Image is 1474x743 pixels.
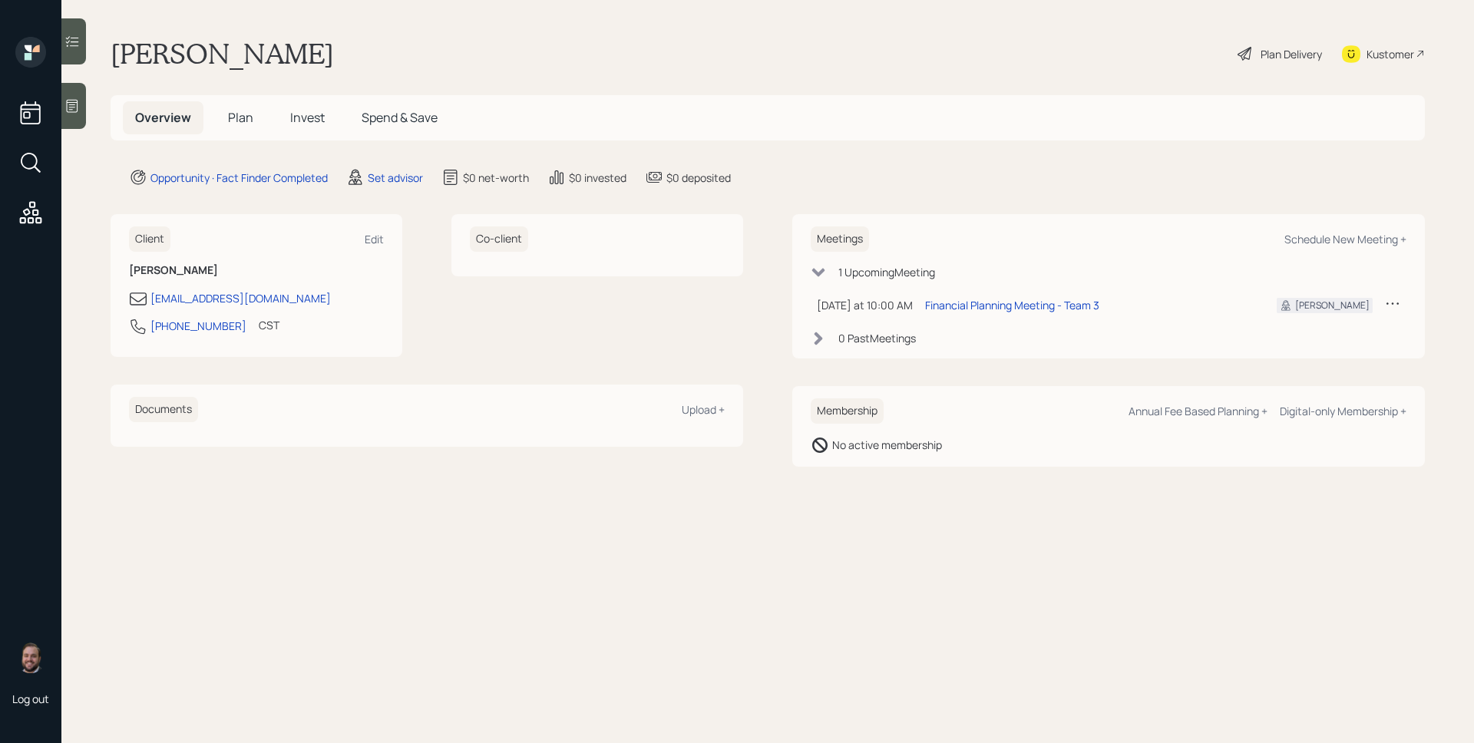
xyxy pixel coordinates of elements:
div: $0 deposited [666,170,731,186]
h6: Meetings [811,226,869,252]
h6: Documents [129,397,198,422]
div: Kustomer [1367,46,1414,62]
div: $0 net-worth [463,170,529,186]
span: Spend & Save [362,109,438,126]
span: Plan [228,109,253,126]
span: Overview [135,109,191,126]
div: Schedule New Meeting + [1284,232,1406,246]
div: Edit [365,232,384,246]
div: Digital-only Membership + [1280,404,1406,418]
div: CST [259,317,279,333]
div: No active membership [832,437,942,453]
div: [PHONE_NUMBER] [150,318,246,334]
div: Upload + [682,402,725,417]
img: james-distasi-headshot.png [15,642,46,673]
h6: Co-client [470,226,528,252]
div: Set advisor [368,170,423,186]
span: Invest [290,109,325,126]
div: [EMAIL_ADDRESS][DOMAIN_NAME] [150,290,331,306]
div: Annual Fee Based Planning + [1129,404,1267,418]
h6: [PERSON_NAME] [129,264,384,277]
div: Log out [12,692,49,706]
div: 1 Upcoming Meeting [838,264,935,280]
div: [PERSON_NAME] [1295,299,1370,312]
div: $0 invested [569,170,626,186]
h1: [PERSON_NAME] [111,37,334,71]
div: Opportunity · Fact Finder Completed [150,170,328,186]
div: Financial Planning Meeting - Team 3 [925,297,1099,313]
h6: Membership [811,398,884,424]
div: 0 Past Meeting s [838,330,916,346]
h6: Client [129,226,170,252]
div: Plan Delivery [1261,46,1322,62]
div: [DATE] at 10:00 AM [817,297,913,313]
